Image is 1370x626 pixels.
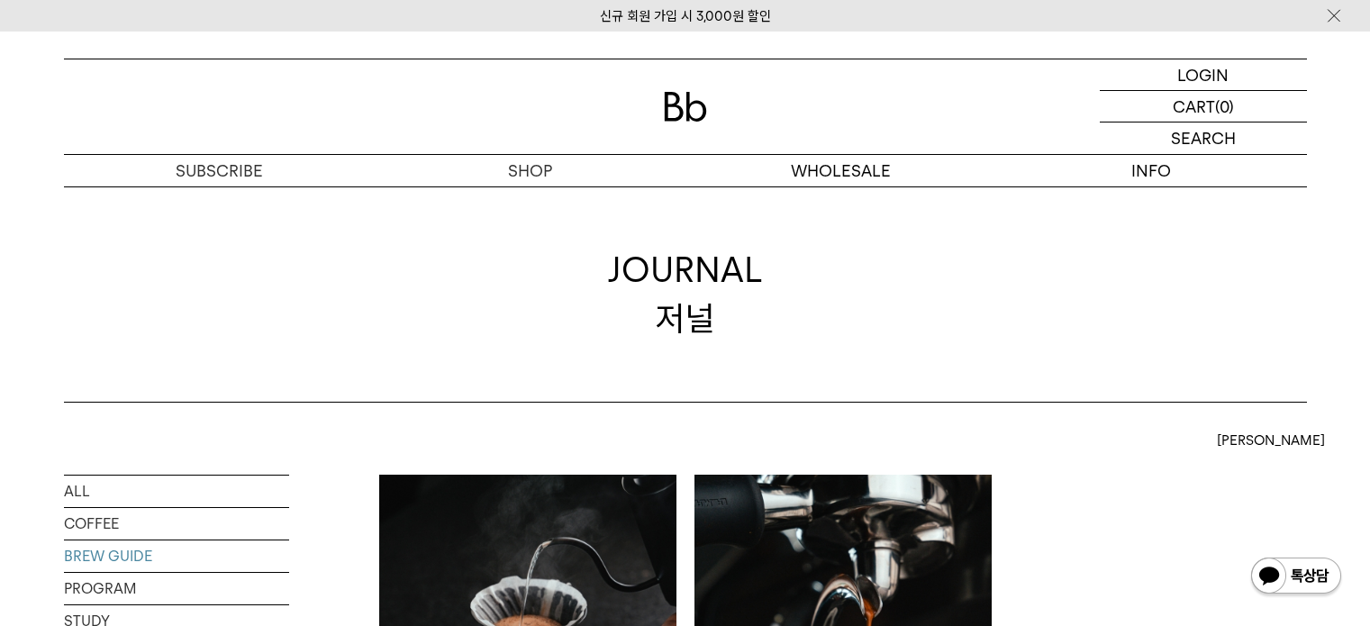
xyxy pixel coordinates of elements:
a: LOGIN [1100,59,1307,91]
a: ALL [64,476,289,507]
span: [PERSON_NAME] [1217,430,1325,451]
a: BREW GUIDE [64,540,289,572]
a: SUBSCRIBE [64,155,375,186]
p: SEARCH [1171,122,1236,154]
img: 카카오톡 채널 1:1 채팅 버튼 [1249,556,1343,599]
a: 신규 회원 가입 시 3,000원 할인 [600,8,771,24]
p: CART [1173,91,1215,122]
a: COFFEE [64,508,289,540]
p: WHOLESALE [685,155,996,186]
p: LOGIN [1177,59,1229,90]
a: SHOP [375,155,685,186]
a: PROGRAM [64,573,289,604]
img: 로고 [664,92,707,122]
div: JOURNAL 저널 [608,246,763,341]
a: CART (0) [1100,91,1307,122]
p: INFO [996,155,1307,186]
p: (0) [1215,91,1234,122]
